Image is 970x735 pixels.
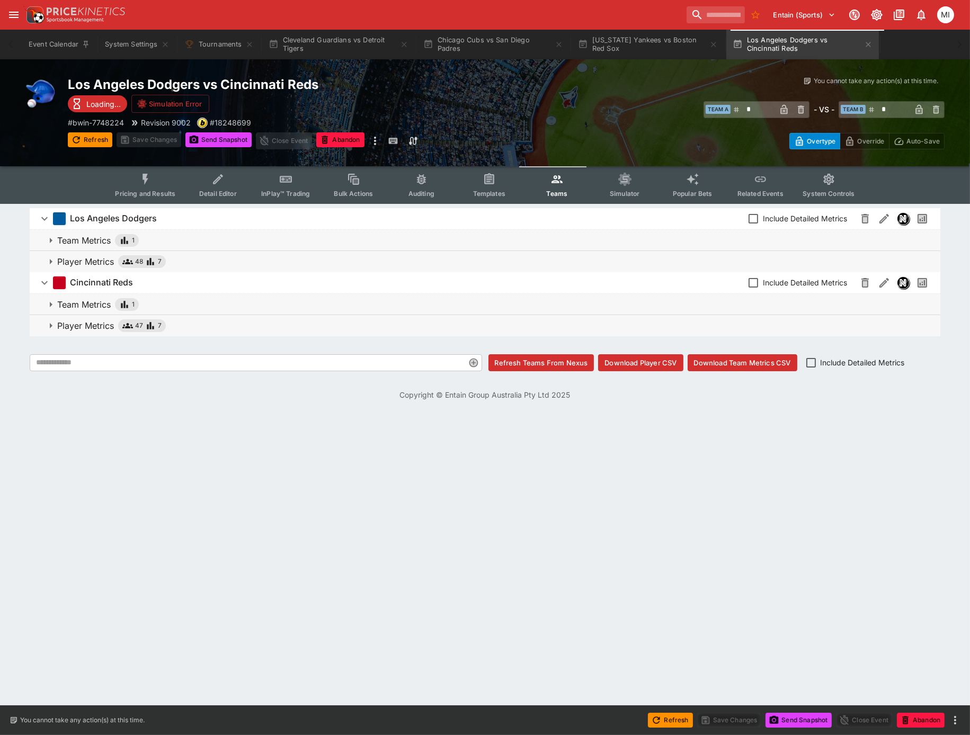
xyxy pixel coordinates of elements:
input: search [687,6,745,23]
button: Refresh [68,132,112,147]
span: Include Detailed Metrics [821,357,905,368]
div: Nexus [897,276,910,289]
button: michael.wilczynski [934,3,957,26]
img: bwin.png [198,118,207,128]
button: Notifications [912,5,931,24]
button: more [369,132,381,149]
img: nexus.svg [897,213,909,225]
button: Select Tenant [767,6,842,23]
img: nexus.svg [897,277,909,289]
h2: Copy To Clipboard [68,76,506,93]
span: Simulator [610,190,639,198]
p: Copy To Clipboard [68,117,124,128]
span: 7 [158,320,162,331]
button: Tournaments [178,30,260,59]
button: Chicago Cubs vs San Diego Padres [417,30,569,59]
span: Popular Bets [673,190,713,198]
button: Refresh Teams From Nexus [488,354,594,371]
button: Los Angeles Dodgers vs Cincinnati Reds [726,30,879,59]
div: Start From [789,133,945,149]
span: Detail Editor [199,190,237,198]
span: Related Events [737,190,784,198]
div: michael.wilczynski [937,6,954,23]
p: Team Metrics [57,298,111,311]
button: System Settings [99,30,175,59]
button: Los Angeles DodgersInclude Detailed MetricsNexusPast Performances [30,208,940,229]
p: You cannot take any action(s) at this time. [814,76,938,86]
button: Team Metrics1 [30,230,940,251]
span: Mark an event as closed and abandoned. [897,714,945,724]
button: Abandon [897,713,945,728]
p: You cannot take any action(s) at this time. [20,715,145,725]
button: Nexus [894,273,913,292]
button: Download Player CSV [598,354,683,371]
img: PriceKinetics Logo [23,4,45,25]
span: Templates [473,190,505,198]
button: Send Snapshot [766,713,832,728]
span: 7 [158,256,162,267]
span: System Controls [803,190,855,198]
p: Team Metrics [57,234,111,247]
span: 1 [132,299,135,310]
span: Bulk Actions [334,190,373,198]
button: Download Team Metrics CSV [688,354,797,371]
span: Auditing [408,190,434,198]
p: Loading... [86,98,121,110]
div: bwin [197,118,208,128]
p: Auto-Save [906,136,940,147]
span: Include Detailed Metrics [763,277,847,288]
button: Cincinnati RedsInclude Detailed MetricsNexusPast Performances [30,272,940,293]
button: Overtype [789,133,840,149]
button: Nexus [894,209,913,228]
p: Revision 9002 [141,117,191,128]
button: Player Metrics487 [30,251,940,272]
img: PriceKinetics [47,7,125,15]
button: Override [840,133,889,149]
button: Send Snapshot [185,132,252,147]
p: Override [857,136,884,147]
span: 47 [135,320,143,331]
p: Copy To Clipboard [210,117,251,128]
p: Player Metrics [57,319,114,332]
div: Nexus [897,212,910,225]
div: Event type filters [106,166,863,204]
span: Teams [546,190,567,198]
button: Auto-Save [889,133,945,149]
button: [US_STATE] Yankees vs Boston Red Sox [572,30,724,59]
span: 48 [135,256,143,267]
button: more [949,714,962,727]
button: Simulation Error [131,95,209,113]
button: Documentation [889,5,909,24]
span: Pricing and Results [115,190,175,198]
button: Toggle light/dark mode [867,5,886,24]
span: 1 [132,235,135,246]
img: baseball.png [25,76,59,110]
button: Refresh [648,713,692,728]
span: Team B [841,105,866,114]
button: Team Metrics1 [30,294,940,315]
p: Overtype [807,136,835,147]
button: Past Performances [913,273,932,292]
button: Player Metrics477 [30,315,940,336]
button: Event Calendar [22,30,96,59]
p: Player Metrics [57,255,114,268]
span: Team A [706,105,731,114]
h6: Cincinnati Reds [70,277,133,288]
span: Include Detailed Metrics [763,213,847,224]
button: No Bookmarks [747,6,764,23]
button: Past Performances [913,209,932,228]
h6: - VS - [814,104,834,115]
button: Connected to PK [845,5,864,24]
span: InPlay™ Trading [261,190,310,198]
button: open drawer [4,5,23,24]
button: Cleveland Guardians vs Detroit Tigers [262,30,415,59]
span: Mark an event as closed and abandoned. [316,134,364,145]
button: Abandon [316,132,364,147]
h6: Los Angeles Dodgers [70,213,157,224]
img: Sportsbook Management [47,17,104,22]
